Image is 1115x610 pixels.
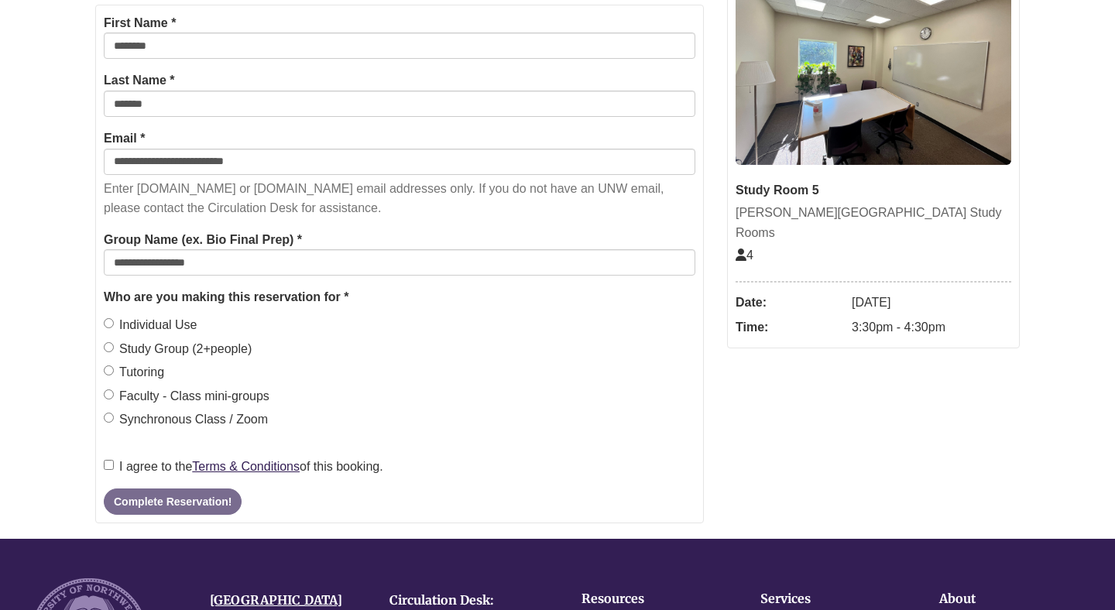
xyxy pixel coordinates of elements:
[736,203,1011,242] div: [PERSON_NAME][GEOGRAPHIC_DATA] Study Rooms
[104,342,114,352] input: Study Group (2+people)
[389,594,546,608] h4: Circulation Desk:
[192,460,300,473] a: Terms & Conditions
[210,592,342,608] a: [GEOGRAPHIC_DATA]
[104,386,269,406] label: Faculty - Class mini-groups
[939,592,1070,606] h4: About
[736,315,844,340] dt: Time:
[104,315,197,335] label: Individual Use
[104,457,383,477] label: I agree to the of this booking.
[104,129,145,149] label: Email *
[104,460,114,470] input: I agree to theTerms & Conditionsof this booking.
[760,592,891,606] h4: Services
[104,287,695,307] legend: Who are you making this reservation for *
[736,180,1011,200] div: Study Room 5
[582,592,712,606] h4: Resources
[852,290,1011,315] dd: [DATE]
[104,13,176,33] label: First Name *
[736,248,753,262] span: The capacity of this space
[104,389,114,399] input: Faculty - Class mini-groups
[104,362,164,382] label: Tutoring
[852,315,1011,340] dd: 3:30pm - 4:30pm
[104,488,242,515] button: Complete Reservation!
[104,318,114,328] input: Individual Use
[104,70,175,91] label: Last Name *
[104,230,302,250] label: Group Name (ex. Bio Final Prep) *
[104,179,695,218] p: Enter [DOMAIN_NAME] or [DOMAIN_NAME] email addresses only. If you do not have an UNW email, pleas...
[104,413,114,423] input: Synchronous Class / Zoom
[104,339,252,359] label: Study Group (2+people)
[736,290,844,315] dt: Date:
[104,410,268,430] label: Synchronous Class / Zoom
[104,365,114,375] input: Tutoring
